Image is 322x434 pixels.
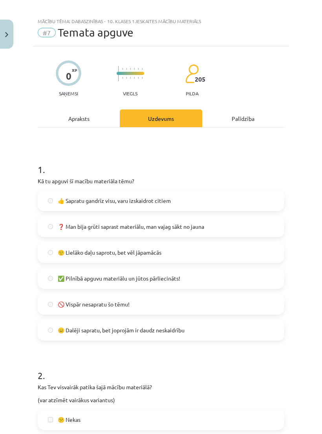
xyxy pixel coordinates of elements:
input: 🙂 Lielāko daļu saprotu, bet vēl jāpamācās [48,250,53,255]
h1: 2 . [38,356,284,381]
input: 👍 Sapratu gandrīz visu, varu izskaidrot citiem [48,198,53,203]
div: 0 [66,71,71,82]
span: 🙂 Lielāko daļu saprotu, bet vēl jāpamācās [58,248,161,257]
img: icon-short-line-57e1e144782c952c97e751825c79c345078a6d821885a25fce030b3d8c18986b.svg [142,68,143,70]
img: icon-close-lesson-0947bae3869378f0d4975bcd49f059093ad1ed9edebbc8119c70593378902aed.svg [5,32,8,37]
p: Viegls [123,91,137,96]
img: icon-short-line-57e1e144782c952c97e751825c79c345078a6d821885a25fce030b3d8c18986b.svg [134,68,135,70]
span: 🚫 Vispār nesapratu šo tēmu! [58,300,130,308]
img: icon-short-line-57e1e144782c952c97e751825c79c345078a6d821885a25fce030b3d8c18986b.svg [138,77,139,79]
img: icon-short-line-57e1e144782c952c97e751825c79c345078a6d821885a25fce030b3d8c18986b.svg [138,68,139,70]
span: 😐 Dalēji sapratu, bet joprojām ir daudz neskaidrību [58,326,185,334]
img: icon-long-line-d9ea69661e0d244f92f715978eff75569469978d946b2353a9bb055b3ed8787d.svg [118,66,119,81]
div: Mācību tēma: Dabaszinības - 10. klases 1.ieskaites mācību materiāls [38,18,284,24]
h1: 1 . [38,150,284,175]
span: 😕 Nekas [58,416,80,424]
img: icon-short-line-57e1e144782c952c97e751825c79c345078a6d821885a25fce030b3d8c18986b.svg [122,68,123,70]
input: 😕 Nekas [48,417,53,422]
input: ❓ Man bija grūti saprast materiālu, man vajag sākt no jauna [48,224,53,229]
div: Apraksts [38,109,120,127]
span: 205 [195,76,205,83]
img: icon-short-line-57e1e144782c952c97e751825c79c345078a6d821885a25fce030b3d8c18986b.svg [126,77,127,79]
span: 👍 Sapratu gandrīz visu, varu izskaidrot citiem [58,197,171,205]
span: ✅ Pilnībā apguvu materiālu un jūtos pārliecināts! [58,274,180,283]
input: ✅ Pilnībā apguvu materiālu un jūtos pārliecināts! [48,276,53,281]
img: icon-short-line-57e1e144782c952c97e751825c79c345078a6d821885a25fce030b3d8c18986b.svg [130,77,131,79]
img: icon-short-line-57e1e144782c952c97e751825c79c345078a6d821885a25fce030b3d8c18986b.svg [134,77,135,79]
p: Kā tu apguvi šī macību materiāla tēmu? [38,177,284,185]
img: icon-short-line-57e1e144782c952c97e751825c79c345078a6d821885a25fce030b3d8c18986b.svg [126,68,127,70]
input: 🚫 Vispār nesapratu šo tēmu! [48,302,53,307]
img: students-c634bb4e5e11cddfef0936a35e636f08e4e9abd3cc4e673bd6f9a4125e45ecb1.svg [185,64,199,84]
div: Uzdevums [120,109,202,127]
div: Palīdzība [202,109,284,127]
input: 😐 Dalēji sapratu, bet joprojām ir daudz neskaidrību [48,328,53,333]
p: (var atzīmēt vairākus variantus) [38,396,284,404]
p: Saņemsi [56,91,81,96]
img: icon-short-line-57e1e144782c952c97e751825c79c345078a6d821885a25fce030b3d8c18986b.svg [122,77,123,79]
p: Kas Tev visvairāk patika šajā mācību materiālā? [38,383,284,391]
span: XP [72,68,77,72]
img: icon-short-line-57e1e144782c952c97e751825c79c345078a6d821885a25fce030b3d8c18986b.svg [130,68,131,70]
img: icon-short-line-57e1e144782c952c97e751825c79c345078a6d821885a25fce030b3d8c18986b.svg [142,77,143,79]
p: pilda [186,91,198,96]
span: Temata apguve [58,26,134,39]
span: ❓ Man bija grūti saprast materiālu, man vajag sākt no jauna [58,222,204,231]
span: #7 [38,28,56,37]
